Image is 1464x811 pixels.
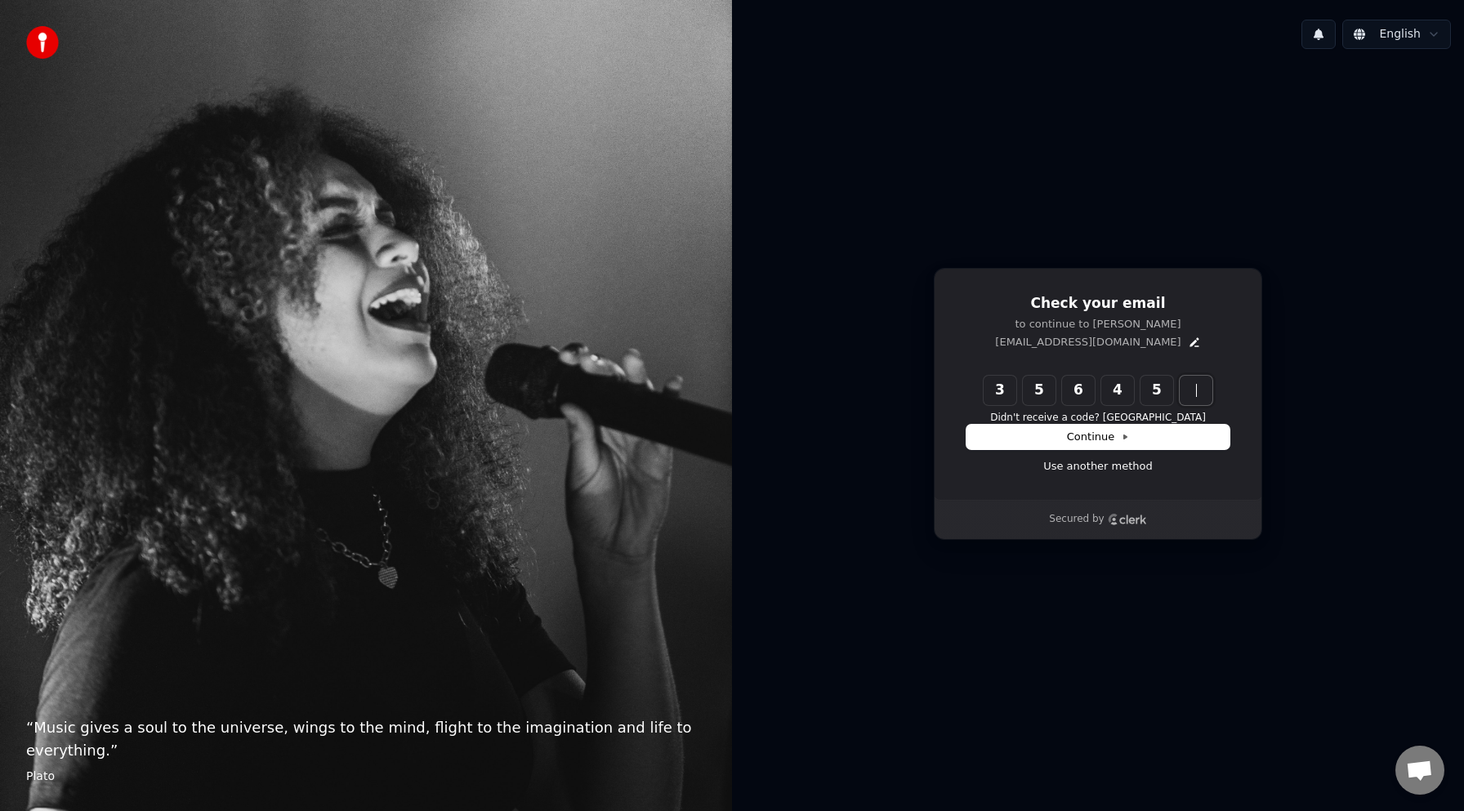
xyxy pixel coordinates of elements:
div: Open chat [1395,746,1444,795]
p: Secured by [1049,513,1104,526]
button: Didn't receive a code? [GEOGRAPHIC_DATA] [990,412,1206,425]
img: youka [26,26,59,59]
a: Clerk logo [1108,514,1147,525]
button: Edit [1188,336,1201,349]
input: Enter verification code [984,376,1245,405]
p: to continue to [PERSON_NAME] [966,317,1230,332]
h1: Check your email [966,294,1230,314]
a: Use another method [1043,459,1153,474]
span: Continue [1067,430,1129,444]
p: [EMAIL_ADDRESS][DOMAIN_NAME] [995,335,1181,350]
footer: Plato [26,769,706,785]
button: Continue [966,425,1230,449]
p: “ Music gives a soul to the universe, wings to the mind, flight to the imagination and life to ev... [26,716,706,762]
